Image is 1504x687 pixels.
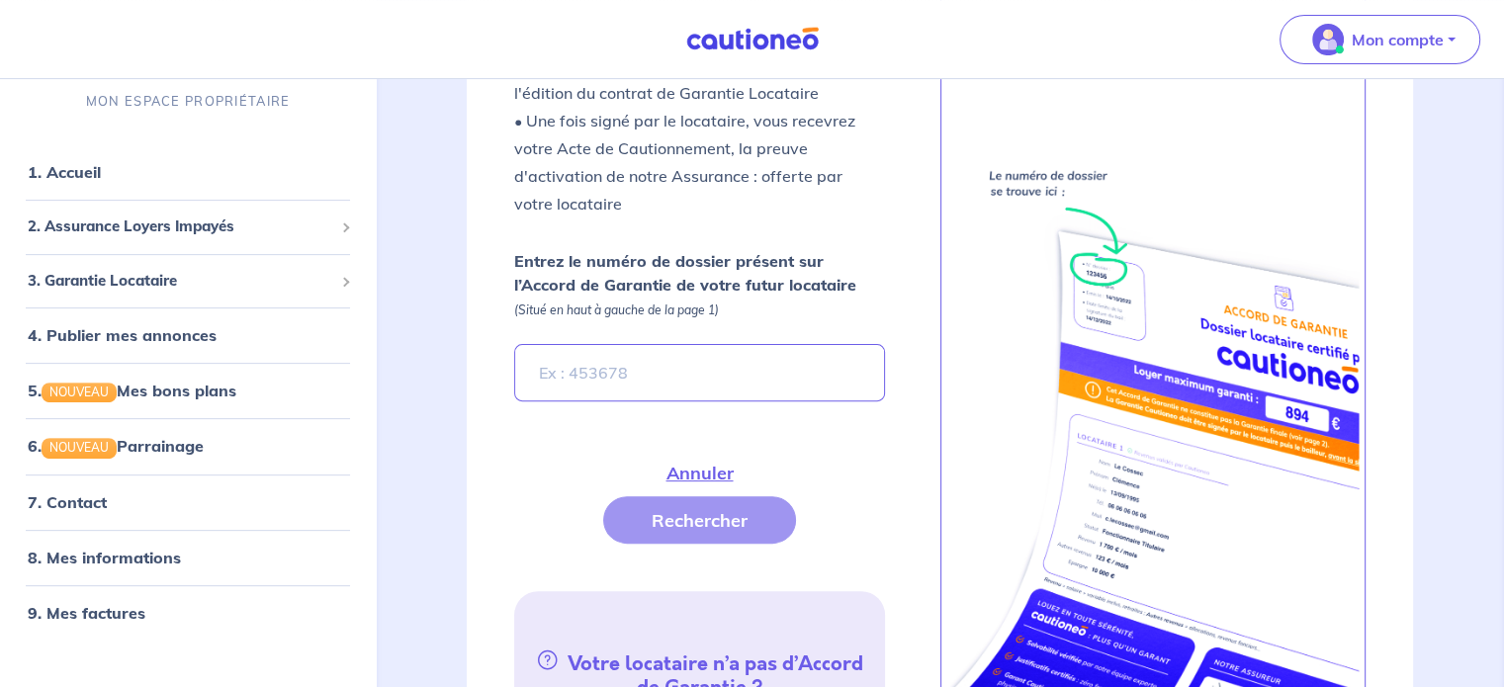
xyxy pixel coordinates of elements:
div: 6.NOUVEAUParrainage [8,427,368,467]
a: 1. Accueil [28,163,101,183]
a: 6.NOUVEAUParrainage [28,437,204,457]
strong: Entrez le numéro de dossier présent sur l’Accord de Garantie de votre futur locataire [514,251,856,295]
a: 7. Contact [28,492,107,512]
div: 8. Mes informations [8,538,368,577]
button: Annuler [617,449,781,496]
img: illu_account_valid_menu.svg [1312,24,1344,55]
div: 4. Publier mes annonces [8,316,368,356]
p: Mon compte [1352,28,1444,51]
a: 8. Mes informations [28,548,181,567]
input: Ex : 453678 [514,344,884,401]
a: 5.NOUVEAUMes bons plans [28,382,236,401]
div: 9. Mes factures [8,593,368,633]
img: Cautioneo [678,27,827,51]
a: 4. Publier mes annonces [28,326,217,346]
p: MON ESPACE PROPRIÉTAIRE [86,93,290,112]
div: 2. Assurance Loyers Impayés [8,209,368,247]
div: 1. Accueil [8,153,368,193]
div: 3. Garantie Locataire [8,262,368,301]
div: 7. Contact [8,482,368,522]
em: (Situé en haut à gauche de la page 1) [514,302,719,317]
button: illu_account_valid_menu.svgMon compte [1280,15,1480,64]
a: 9. Mes factures [28,603,145,623]
span: 3. Garantie Locataire [28,270,333,293]
div: 5.NOUVEAUMes bons plans [8,372,368,411]
span: 2. Assurance Loyers Impayés [28,216,333,239]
